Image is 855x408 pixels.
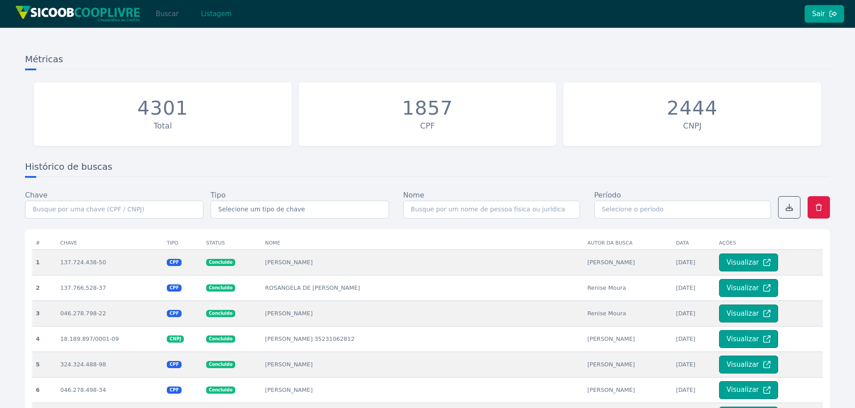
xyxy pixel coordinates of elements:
span: CNPJ [167,335,184,343]
td: 137.724.438-50 [57,249,163,275]
button: Visualizar [719,253,778,271]
label: Nome [403,190,424,201]
img: img/sicoob_cooplivre.png [15,5,140,22]
div: 2444 [667,97,718,120]
td: 324.324.488-98 [57,352,163,377]
th: 1 [32,249,57,275]
th: Chave [57,236,163,250]
td: Renise Moura [584,275,673,301]
td: [PERSON_NAME] [584,249,673,275]
span: Concluido [206,259,235,266]
th: Ações [715,236,823,250]
td: [DATE] [673,275,715,301]
input: Selecione o período [594,201,771,219]
h3: Histórico de buscas [25,160,830,177]
th: Status [203,236,262,250]
div: CNPJ [568,120,817,132]
th: Tipo [163,236,203,250]
th: Autor da busca [584,236,673,250]
th: 2 [32,275,57,301]
th: 4 [32,326,57,352]
td: Renise Moura [584,301,673,326]
span: Concluido [206,310,235,317]
td: [DATE] [673,352,715,377]
button: Visualizar [719,356,778,374]
td: [PERSON_NAME] [262,377,584,403]
td: [PERSON_NAME] [262,352,584,377]
td: 137.766.528-37 [57,275,163,301]
span: CPF [167,361,182,368]
th: 6 [32,377,57,403]
td: [DATE] [673,301,715,326]
td: [DATE] [673,249,715,275]
div: 1857 [402,97,453,120]
span: Concluido [206,284,235,292]
button: Visualizar [719,381,778,399]
button: Sair [804,5,844,23]
span: CPF [167,310,182,317]
span: Concluido [206,335,235,343]
span: CPF [167,259,182,266]
th: Data [673,236,715,250]
label: Tipo [211,190,226,201]
td: [DATE] [673,326,715,352]
td: [PERSON_NAME] [584,352,673,377]
div: Total [38,120,287,132]
th: # [32,236,57,250]
div: 4301 [137,97,188,120]
input: Busque por um nome de pessoa física ou jurídica [403,201,580,219]
span: Concluido [206,387,235,394]
label: Período [594,190,621,201]
td: 046.278.798-22 [57,301,163,326]
td: ROSANGELA DE [PERSON_NAME] [262,275,584,301]
h3: Métricas [25,53,830,69]
td: [PERSON_NAME] [262,301,584,326]
td: [PERSON_NAME] 35231062812 [262,326,584,352]
span: CPF [167,284,182,292]
label: Chave [25,190,47,201]
td: [PERSON_NAME] [262,249,584,275]
td: [DATE] [673,377,715,403]
td: [PERSON_NAME] [584,377,673,403]
button: Listagem [193,5,239,23]
button: Visualizar [719,330,778,348]
button: Visualizar [719,305,778,322]
button: Visualizar [719,279,778,297]
span: Concluido [206,361,235,368]
button: Buscar [148,5,186,23]
td: [PERSON_NAME] [584,326,673,352]
span: CPF [167,387,182,394]
td: 18.189.897/0001-09 [57,326,163,352]
input: Busque por uma chave (CPF / CNPJ) [25,201,203,219]
th: Nome [262,236,584,250]
div: CPF [303,120,552,132]
th: 3 [32,301,57,326]
td: 046.278.498-34 [57,377,163,403]
th: 5 [32,352,57,377]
